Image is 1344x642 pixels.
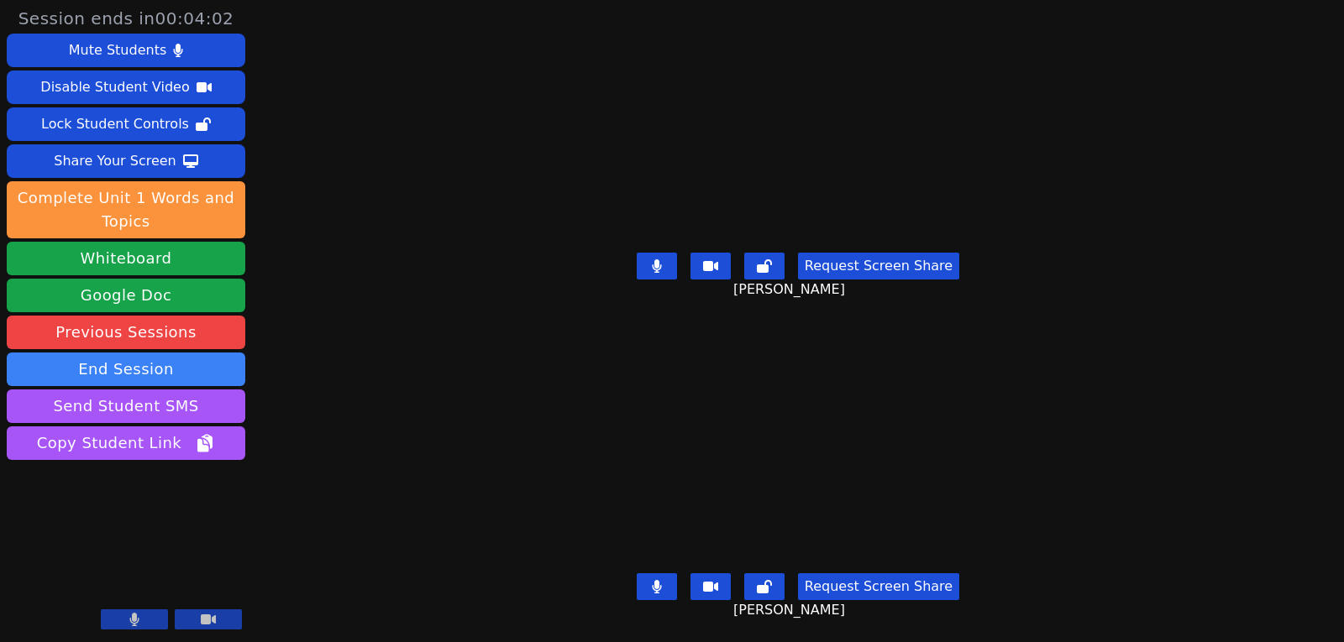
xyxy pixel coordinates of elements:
[7,70,245,104] button: Disable Student Video
[7,426,245,460] button: Copy Student Link
[18,7,234,30] span: Session ends in
[40,74,189,101] div: Disable Student Video
[41,111,189,138] div: Lock Student Controls
[7,352,245,386] button: End Session
[733,600,849,620] span: [PERSON_NAME]
[54,148,176,175] div: Share Your Screen
[798,253,959,279] button: Request Screen Share
[7,242,245,275] button: Whiteboard
[798,573,959,600] button: Request Screen Share
[7,107,245,141] button: Lock Student Controls
[155,8,234,29] time: 00:04:02
[7,279,245,312] a: Google Doc
[7,144,245,178] button: Share Your Screen
[7,181,245,238] button: Complete Unit 1 Words and Topics
[7,34,245,67] button: Mute Students
[7,316,245,349] a: Previous Sessions
[37,431,215,455] span: Copy Student Link
[7,389,245,423] button: Send Student SMS
[69,37,166,64] div: Mute Students
[733,279,849,300] span: [PERSON_NAME]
